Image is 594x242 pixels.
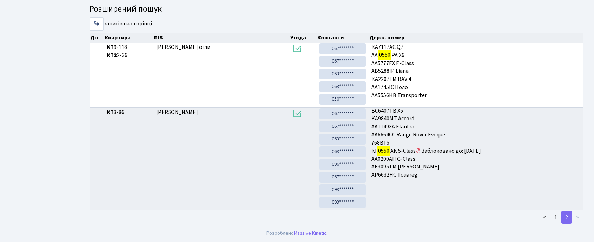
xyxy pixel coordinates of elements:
b: КТ [107,108,114,116]
mark: 0550 [378,50,391,60]
a: 2 [561,211,572,224]
th: ПІБ [153,33,290,43]
mark: 0550 [377,146,390,156]
b: КТ [107,43,114,51]
div: Розроблено . [266,229,328,237]
select: записів на сторінці [90,17,104,31]
h4: Розширений пошук [90,4,583,14]
span: 3-86 [107,108,151,116]
span: КА7117АС Q7 АА РА X6 АА5777ЕХ E-Class AB5288IP Liana КА2207ЕМ RAV 4 АА1745ІС Поло АА5556НВ Transp... [371,43,581,100]
span: 9-118 2-36 [107,43,151,59]
th: Держ. номер [369,33,583,43]
a: < [539,211,550,224]
span: [PERSON_NAME] огли [156,43,210,51]
span: [PERSON_NAME] [156,108,198,116]
th: Дії [90,33,104,43]
span: АА8631СС 428 AA1216OM 3 series ВС6407ТВ X5 КА9840МТ Accord АА1149ХА Elantra АА6664СС Range Rover ... [371,108,581,179]
th: Контакти [317,33,369,43]
th: Угода [290,33,317,43]
th: Квартира [104,33,153,43]
a: Massive Kinetic [294,229,326,237]
b: КТ2 [107,51,117,59]
a: 1 [550,211,561,224]
label: записів на сторінці [90,17,152,31]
